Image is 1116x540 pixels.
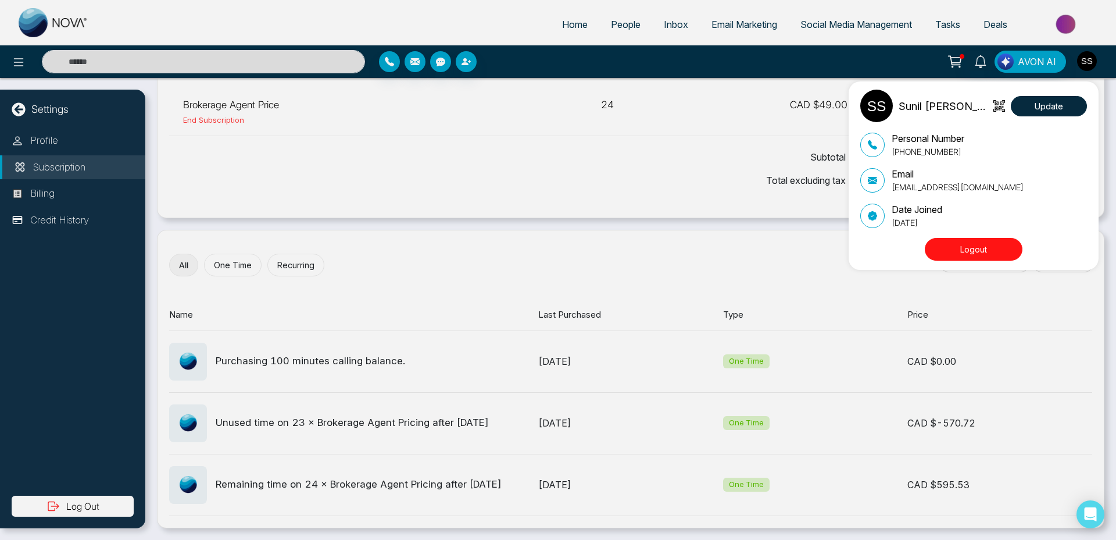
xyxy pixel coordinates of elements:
[899,98,990,114] p: Sunil [PERSON_NAME]
[892,202,942,216] p: Date Joined
[1076,500,1104,528] div: Open Intercom Messenger
[925,238,1022,261] button: Logout
[892,132,964,145] p: Personal Number
[892,145,964,158] p: [PHONE_NUMBER]
[892,216,942,229] p: [DATE]
[1011,96,1087,116] button: Update
[892,181,1024,193] p: [EMAIL_ADDRESS][DOMAIN_NAME]
[892,167,1024,181] p: Email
